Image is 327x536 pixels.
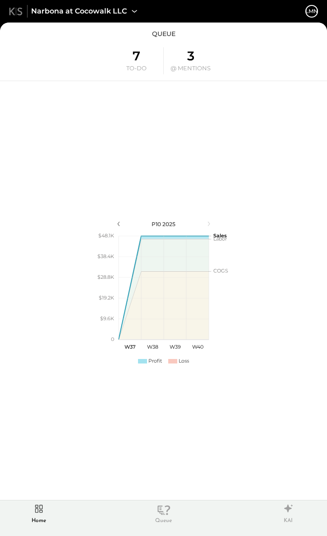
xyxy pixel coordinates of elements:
text: COGS [213,268,228,274]
div: queue [152,29,175,38]
div: @ MENTIONS [170,64,211,73]
div: Queue [155,517,172,525]
text: W37 [124,344,135,350]
div: Profit [148,358,162,365]
div: Queue [152,502,175,525]
text: $28.8K [97,274,114,280]
text: Labor [213,236,227,242]
text: $48.1K [98,232,114,239]
text: $9.6K [100,315,114,322]
div: LMN [305,7,318,15]
div: Home [27,502,51,525]
text: 0 [111,336,114,342]
text: $19.2K [99,295,114,301]
text: Sales [213,232,227,239]
div: Loss [179,358,189,365]
div: Home [32,517,46,525]
text: W40 [192,344,203,350]
span: Narbona at Cocowalk LLC [31,6,127,17]
text: W38 [147,344,158,350]
text: $38.4K [97,253,114,259]
div: KAI [276,502,300,525]
div: P10 2025 [125,220,202,228]
div: 7 [133,49,140,64]
div: KAI [284,517,293,525]
div: 3 [187,49,194,64]
text: W39 [169,344,180,350]
div: TO-DO [126,64,147,73]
